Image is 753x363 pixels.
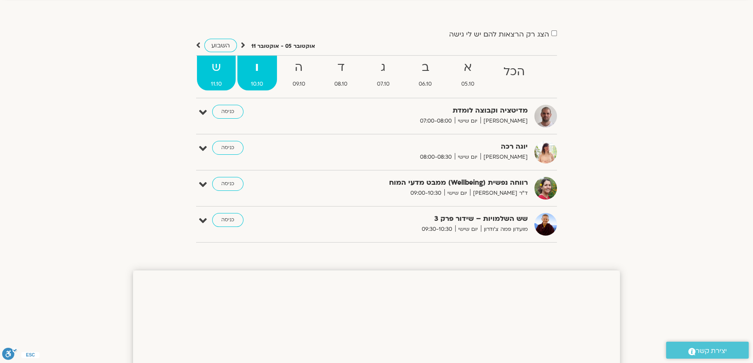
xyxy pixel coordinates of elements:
strong: יוגה רכה [315,141,528,153]
span: 09:30-10:30 [419,225,455,234]
span: ד"ר [PERSON_NAME] [470,189,528,198]
strong: מדיטציה וקבוצה לומדת [315,105,528,117]
span: 10.10 [237,80,277,89]
span: 08.10 [321,80,362,89]
strong: ד [321,58,362,77]
span: [PERSON_NAME] [480,153,528,162]
span: 05.10 [447,80,488,89]
a: כניסה [212,213,243,227]
a: כניסה [212,141,243,155]
span: 09:00-10:30 [407,189,444,198]
strong: ש [197,58,236,77]
span: השבוע [211,41,230,50]
span: יום שישי [444,189,470,198]
span: 07.10 [363,80,403,89]
label: הצג רק הרצאות להם יש לי גישה [449,30,549,38]
a: יצירת קשר [666,342,749,359]
strong: ה [279,58,319,77]
span: 09.10 [279,80,319,89]
strong: ג [363,58,403,77]
a: ש11.10 [197,56,236,90]
p: אוקטובר 05 - אוקטובר 11 [251,42,315,51]
a: ה09.10 [279,56,319,90]
span: 11.10 [197,80,236,89]
span: 08:00-08:30 [417,153,455,162]
a: ג07.10 [363,56,403,90]
a: השבוע [204,39,237,52]
span: מועדון פמה צ'ודרון [481,225,528,234]
span: יום שישי [455,117,480,126]
strong: ו [237,58,277,77]
strong: רווחה נפשית (Wellbeing) ממבט מדעי המוח [315,177,528,189]
a: א05.10 [447,56,488,90]
span: יצירת קשר [696,345,727,357]
span: יום שישי [455,153,480,162]
span: יום שישי [455,225,481,234]
strong: הכל [490,62,539,82]
a: ב06.10 [405,56,446,90]
span: [PERSON_NAME] [480,117,528,126]
span: 07:00-08:00 [417,117,455,126]
a: כניסה [212,177,243,191]
strong: א [447,58,488,77]
a: ד08.10 [321,56,362,90]
strong: ב [405,58,446,77]
a: כניסה [212,105,243,119]
a: ו10.10 [237,56,277,90]
a: הכל [490,56,539,90]
strong: שש השלמויות – שידור פרק 3 [315,213,528,225]
span: 06.10 [405,80,446,89]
